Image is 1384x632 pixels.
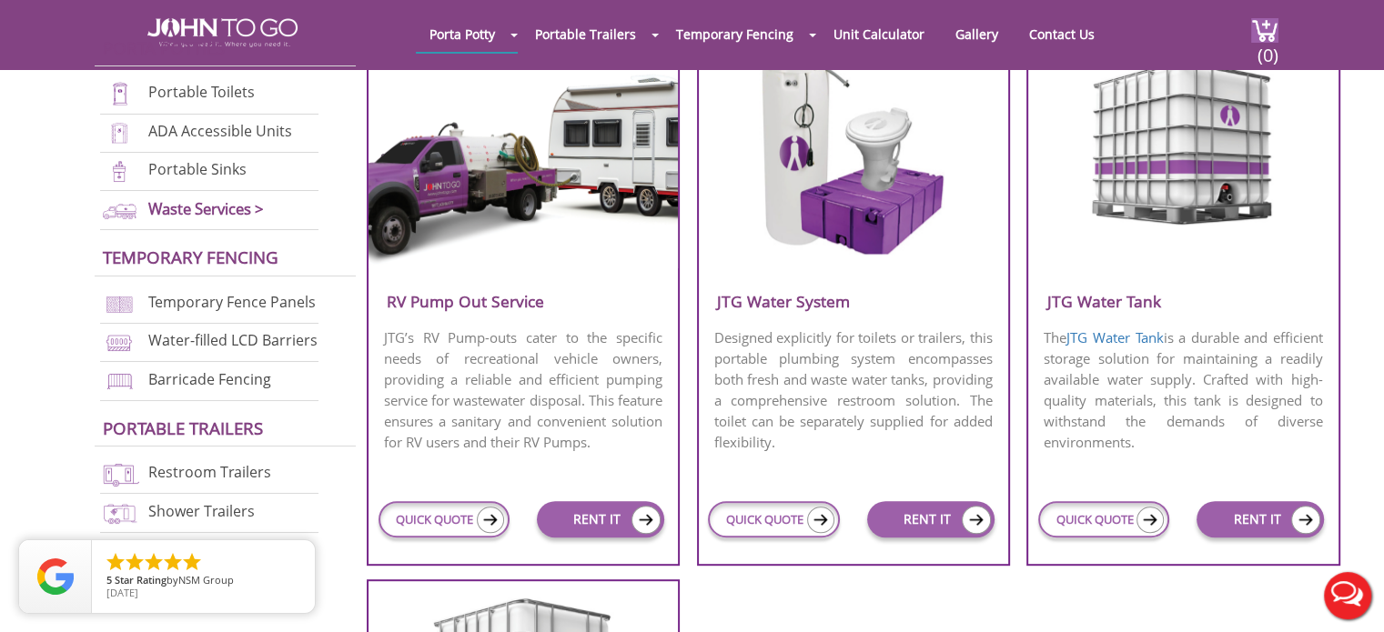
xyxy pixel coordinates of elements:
span: 5 [106,573,112,587]
a: Waste Services > [148,198,264,219]
img: portable-toilets-new.png [100,82,139,106]
img: barricade-fencing-icon-new.png [100,369,139,394]
p: JTG’s RV Pump-outs cater to the specific needs of recreational vehicle owners, providing a reliab... [369,326,678,455]
img: waste-services-new.png [100,198,139,223]
a: Porta Potty [416,16,509,52]
li:  [162,551,184,573]
img: icon [631,506,661,534]
a: Temporary Fence Panels [148,292,316,312]
a: JTG Water Tank [1066,328,1163,346]
img: JOHN to go [147,18,298,47]
p: Designed explicitly for toilets or trailers, this portable plumbing system encompasses both fresh... [699,326,1008,455]
img: icon [477,507,504,533]
button: Live Chat [1311,559,1384,632]
p: The is a durable and efficient storage solution for maintaining a readily available water supply.... [1028,326,1338,455]
a: Water-filled LCD Barriers [148,330,318,350]
img: shower-trailers-new.png [100,501,139,526]
a: Portable Sinks [148,159,247,179]
a: Barricade Fencing [148,369,271,389]
a: QUICK QUOTE [708,501,839,537]
span: Star Rating [115,573,167,587]
img: chan-link-fencing-new.png [100,292,139,316]
li:  [124,551,146,573]
a: QUICK QUOTE [379,501,510,537]
li:  [143,551,165,573]
span: by [106,575,300,587]
a: RENT IT [537,501,664,537]
span: NSM Group [178,573,234,587]
a: Gallery [942,16,1012,52]
img: portable-sinks-new.png [100,159,139,184]
img: icon [1291,506,1320,534]
a: Restroom Trailers [148,462,271,482]
img: water-filled%20barriers-new.png [100,330,139,355]
a: Portable Toilets [148,83,255,103]
a: ADA Accessible Units [148,121,292,141]
a: Unit Calculator [820,16,938,52]
h3: JTG Water Tank [1028,286,1338,316]
a: Shower Trailers [148,501,255,521]
img: restroom-trailers-new.png [100,462,139,487]
a: Portable Trailers [521,16,650,52]
li:  [181,551,203,573]
a: Portable trailers [103,416,263,439]
img: icon [962,506,991,534]
img: cart a [1251,18,1278,43]
img: fresh-water-system.png [757,52,949,257]
a: RENT IT [867,501,995,537]
img: icon [1136,507,1164,533]
a: RENT IT [1197,501,1324,537]
img: icon [807,507,834,533]
a: Porta Potties [103,36,225,59]
a: Contact Us [1015,16,1108,52]
img: water-tank.png [1085,52,1281,226]
h3: RV Pump Out Service [369,286,678,316]
h3: JTG Water System [699,286,1008,316]
img: rv-pump-out.png [369,52,678,268]
a: Temporary Fencing [662,16,807,52]
span: (0) [1257,28,1278,67]
span: [DATE] [106,586,138,599]
img: Review Rating [37,558,74,595]
a: Temporary Fencing [103,246,278,268]
img: ADA-units-new.png [100,121,139,145]
a: QUICK QUOTE [1038,501,1169,537]
li:  [105,551,126,573]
